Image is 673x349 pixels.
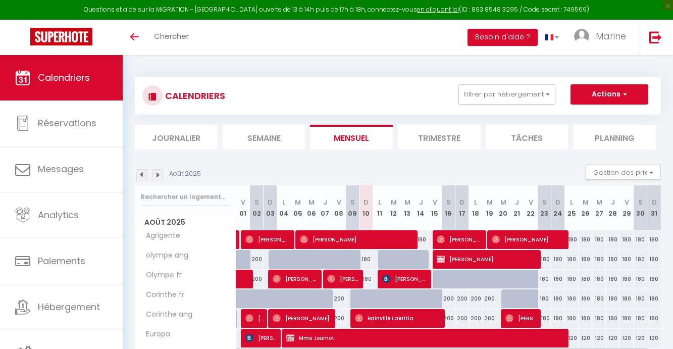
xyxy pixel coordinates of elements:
div: 180 [579,309,592,328]
div: 180 [579,250,592,269]
div: 180 [565,230,579,249]
span: [PERSON_NAME] [505,309,537,328]
span: [PERSON_NAME] [245,328,277,347]
abbr: M [295,197,301,207]
div: 180 [647,289,661,308]
div: 120 [619,329,633,347]
abbr: S [542,197,547,207]
span: [PERSON_NAME] [327,269,359,288]
button: Filtrer par hébergement [458,84,555,105]
input: Rechercher un logement... [141,188,230,206]
div: 180 [592,289,606,308]
div: 200 [455,309,469,328]
th: 09 [346,185,359,230]
div: 180 [551,289,565,308]
img: Super Booking [30,28,92,45]
abbr: J [515,197,519,207]
div: 180 [551,250,565,269]
span: Mme Journot [286,328,563,347]
abbr: S [254,197,259,207]
th: 01 [236,185,250,230]
div: 200 [469,309,483,328]
th: 17 [455,185,469,230]
abbr: D [364,197,369,207]
span: [PERSON_NAME] [382,269,428,288]
span: Corinthe fr [137,289,187,301]
div: 180 [414,230,428,249]
th: 27 [592,185,606,230]
h3: CALENDRIERS [163,84,225,107]
abbr: J [611,197,615,207]
li: Trimestre [398,125,481,149]
th: 11 [373,185,387,230]
th: 25 [565,185,579,230]
abbr: V [433,197,437,207]
th: 15 [428,185,441,230]
span: Réservations [38,117,96,129]
div: 180 [538,250,551,269]
abbr: L [474,197,477,207]
button: Besoin d'aide ? [468,29,538,46]
div: 180 [538,289,551,308]
abbr: J [419,197,423,207]
div: 180 [634,270,647,288]
span: Agrigente [137,230,183,241]
span: olympe ang [137,250,191,261]
div: 180 [359,250,373,269]
abbr: V [337,197,341,207]
div: 180 [551,270,565,288]
button: Actions [571,84,648,105]
th: 05 [291,185,304,230]
span: Chercher [154,31,189,41]
abbr: M [487,197,493,207]
abbr: L [570,197,573,207]
span: Calendriers [38,71,90,84]
div: 180 [634,289,647,308]
div: 180 [619,250,633,269]
abbr: S [446,197,451,207]
abbr: L [378,197,381,207]
abbr: M [391,197,397,207]
li: Mensuel [310,125,393,149]
abbr: M [404,197,410,207]
abbr: V [625,197,629,207]
div: 180 [565,309,579,328]
div: 180 [647,250,661,269]
div: 180 [565,250,579,269]
div: 200 [483,289,496,308]
th: 19 [483,185,496,230]
div: 180 [619,270,633,288]
span: Corinthe ang [137,309,195,320]
th: 23 [538,185,551,230]
a: ... Marine [566,20,639,55]
button: Gestion des prix [586,165,661,180]
li: Journalier [135,125,218,149]
span: Août 2025 [135,215,236,230]
div: 200 [332,309,345,328]
th: 13 [400,185,414,230]
div: 200 [442,309,455,328]
th: 28 [606,185,619,230]
span: [PERSON_NAME] [273,309,332,328]
th: 26 [579,185,592,230]
abbr: V [241,197,245,207]
th: 30 [634,185,647,230]
abbr: M [583,197,589,207]
div: 180 [634,230,647,249]
th: 08 [332,185,345,230]
div: 180 [565,270,579,288]
div: 180 [592,230,606,249]
div: 180 [606,250,619,269]
div: 180 [592,309,606,328]
div: 120 [579,329,592,347]
div: 200 [442,289,455,308]
li: Tâches [486,125,568,149]
span: [PERSON_NAME] [300,230,413,249]
div: 180 [647,230,661,249]
th: 02 [250,185,264,230]
div: 200 [469,289,483,308]
div: 120 [565,329,579,347]
div: 180 [579,289,592,308]
div: 180 [579,270,592,288]
div: 180 [606,309,619,328]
